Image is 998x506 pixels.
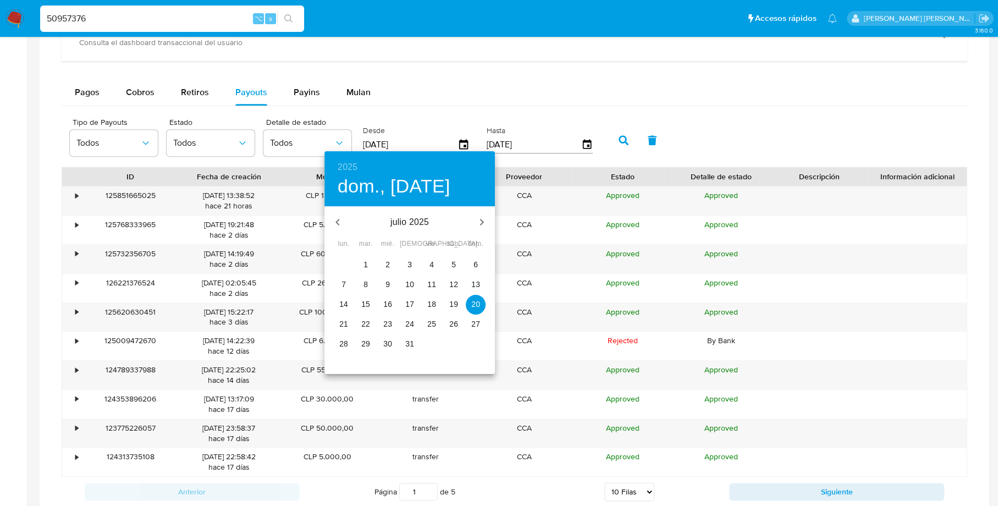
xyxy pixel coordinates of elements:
button: 14 [334,295,354,315]
p: 26 [449,318,458,329]
p: 25 [427,318,436,329]
button: 24 [400,315,420,334]
p: 4 [429,259,434,270]
button: 5 [444,255,464,275]
button: 31 [400,334,420,354]
button: 9 [378,275,398,295]
button: 17 [400,295,420,315]
p: 30 [383,338,392,349]
p: 6 [473,259,478,270]
button: 13 [466,275,486,295]
span: vie. [422,239,442,250]
p: 23 [383,318,392,329]
span: [DEMOGRAPHIC_DATA]. [400,239,420,250]
p: 2 [385,259,390,270]
button: 28 [334,334,354,354]
p: 1 [363,259,368,270]
p: 12 [449,279,458,290]
button: 6 [466,255,486,275]
span: mié. [378,239,398,250]
button: 7 [334,275,354,295]
p: 28 [339,338,348,349]
p: 31 [405,338,414,349]
button: 26 [444,315,464,334]
button: 25 [422,315,442,334]
p: 20 [471,299,480,310]
span: mar. [356,239,376,250]
p: 17 [405,299,414,310]
p: 15 [361,299,370,310]
button: 16 [378,295,398,315]
button: 21 [334,315,354,334]
button: 20 [466,295,486,315]
p: julio 2025 [351,216,468,229]
span: lun. [334,239,354,250]
button: 1 [356,255,376,275]
p: 5 [451,259,456,270]
button: 8 [356,275,376,295]
button: 2025 [338,159,357,175]
p: 22 [361,318,370,329]
button: 4 [422,255,442,275]
p: 16 [383,299,392,310]
p: 8 [363,279,368,290]
button: 2 [378,255,398,275]
p: 21 [339,318,348,329]
span: sáb. [444,239,464,250]
p: 27 [471,318,480,329]
p: 19 [449,299,458,310]
p: 11 [427,279,436,290]
button: 3 [400,255,420,275]
button: 15 [356,295,376,315]
p: 24 [405,318,414,329]
p: 14 [339,299,348,310]
button: 10 [400,275,420,295]
button: 22 [356,315,376,334]
button: 19 [444,295,464,315]
p: 18 [427,299,436,310]
button: 29 [356,334,376,354]
p: 10 [405,279,414,290]
button: 27 [466,315,486,334]
p: 29 [361,338,370,349]
p: 13 [471,279,480,290]
button: 12 [444,275,464,295]
button: 18 [422,295,442,315]
p: 7 [341,279,346,290]
button: 30 [378,334,398,354]
button: 23 [378,315,398,334]
span: dom. [466,239,486,250]
p: 3 [407,259,412,270]
button: dom., [DATE] [338,175,450,198]
button: 11 [422,275,442,295]
p: 9 [385,279,390,290]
